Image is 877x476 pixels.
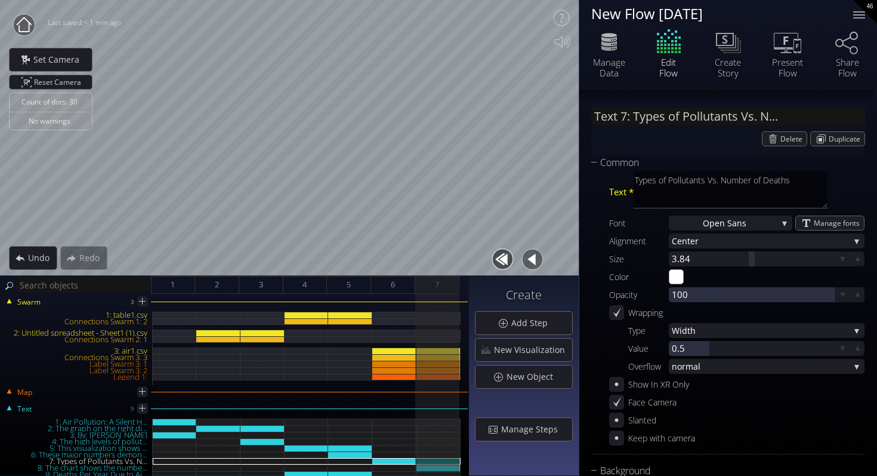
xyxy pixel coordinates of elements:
div: Type [609,323,669,338]
div: Keep with camera [628,431,695,446]
div: Common [591,155,850,170]
div: Opacity [609,287,669,302]
span: 5 [347,277,351,292]
span: Set Camera [33,54,87,66]
div: 3 [131,294,134,309]
span: s [742,216,746,231]
div: Show In XR Only [628,377,689,392]
div: Create Story [707,57,749,78]
span: Width [672,323,850,338]
div: 1: table1.csv [1,312,152,318]
div: 3: By: [PERSON_NAME] [1,432,152,438]
span: Map [17,387,32,398]
div: Slanted [628,413,656,428]
span: 7 [435,277,439,292]
div: Present Flow [767,57,808,78]
div: 9 [131,401,134,416]
span: rmal [682,359,850,374]
div: Alignment [609,234,669,248]
div: 5: This visualization shows ... [1,445,152,452]
div: 1: Air Pollution: A Silent H... [1,419,152,425]
div: Value [609,341,669,356]
span: Add Step [511,317,555,329]
div: New Flow [DATE] [591,6,838,21]
div: 2: Untitled spreadsheet - Sheet1 (1).csv [1,330,152,336]
div: Legend 1: [1,374,152,380]
div: 8: The chart shows the numbe... [1,465,152,471]
div: Font [609,216,669,231]
div: Connections Swarm 2: 1 [1,336,152,343]
div: 3: air1.csv [1,348,152,354]
span: Text * [609,185,634,199]
div: Size [609,251,669,266]
div: Wrapping [628,305,663,320]
span: Duplicate [829,132,864,146]
span: Swarm [17,297,41,308]
span: no [672,359,682,374]
span: nter [682,234,850,248]
div: Face Camera [628,395,677,410]
div: 4: The high levels of pollut... [1,438,152,445]
div: Label Swarm 3: 2 [1,367,152,374]
span: Ce [672,234,682,248]
input: Search objects [17,278,149,293]
div: Color [609,269,669,284]
div: 2: The graph on the right di... [1,425,152,432]
span: Text [17,404,32,414]
span: Reset Camera [34,75,85,89]
span: Open San [703,216,742,231]
div: Share Flow [826,57,868,78]
span: New Visualization [493,344,572,356]
span: 6 [391,277,395,292]
div: Connections Swarm 3: 3 [1,354,152,361]
div: 7: Types of Pollutants Vs. N... [1,458,152,465]
span: Undo [27,252,57,264]
span: 3 [259,277,263,292]
span: New Object [506,371,560,383]
span: Manage Steps [501,423,565,435]
div: 6: These major numbers demon... [1,452,152,458]
h3: Create [475,288,573,302]
span: 4 [302,277,307,292]
div: Manage Data [588,57,630,78]
span: Delete [780,132,807,146]
div: Connections Swarm 1: 2 [1,318,152,325]
div: Overflow [609,359,669,374]
span: 2 [215,277,219,292]
div: Undo action [9,246,57,270]
span: 1 [171,277,175,292]
div: Label Swarm 3: 1 [1,361,152,367]
span: Manage fonts [814,216,864,230]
